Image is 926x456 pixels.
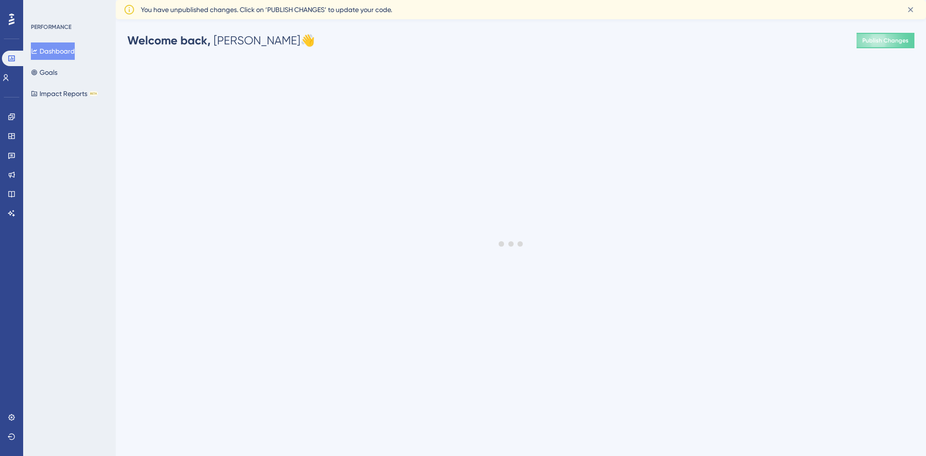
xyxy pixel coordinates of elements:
button: Goals [31,64,57,81]
button: Dashboard [31,42,75,60]
div: [PERSON_NAME] 👋 [127,33,315,48]
span: Welcome back, [127,33,211,47]
div: BETA [89,91,98,96]
button: Publish Changes [857,33,914,48]
span: You have unpublished changes. Click on ‘PUBLISH CHANGES’ to update your code. [141,4,392,15]
button: Impact ReportsBETA [31,85,98,102]
div: PERFORMANCE [31,23,71,31]
span: Publish Changes [862,37,909,44]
